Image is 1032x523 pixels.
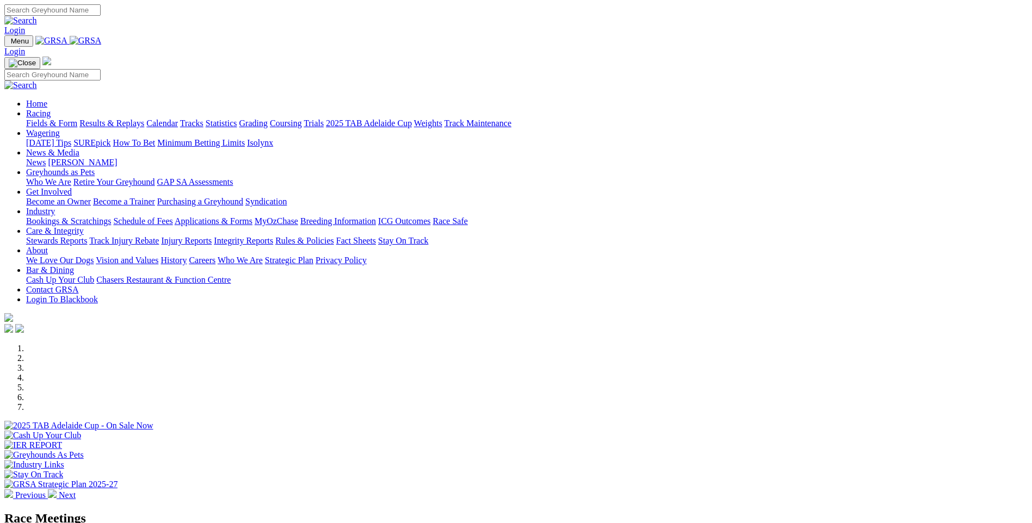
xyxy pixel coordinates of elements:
[26,119,77,128] a: Fields & Form
[59,490,76,500] span: Next
[26,246,48,255] a: About
[4,26,25,35] a: Login
[4,57,40,69] button: Toggle navigation
[4,440,62,450] img: IER REPORT
[26,177,1028,187] div: Greyhounds as Pets
[73,177,155,186] a: Retire Your Greyhound
[414,119,442,128] a: Weights
[4,313,13,322] img: logo-grsa-white.png
[157,177,233,186] a: GAP SA Assessments
[26,158,1028,167] div: News & Media
[26,119,1028,128] div: Racing
[326,119,412,128] a: 2025 TAB Adelaide Cup
[4,16,37,26] img: Search
[26,158,46,167] a: News
[255,216,298,226] a: MyOzChase
[26,236,87,245] a: Stewards Reports
[26,256,1028,265] div: About
[26,197,1028,207] div: Get Involved
[26,207,55,216] a: Industry
[48,158,117,167] a: [PERSON_NAME]
[26,128,60,138] a: Wagering
[70,36,102,46] img: GRSA
[432,216,467,226] a: Race Safe
[26,177,71,186] a: Who We Are
[4,324,13,333] img: facebook.svg
[26,187,72,196] a: Get Involved
[4,489,13,498] img: chevron-left-pager-white.svg
[48,490,76,500] a: Next
[26,275,94,284] a: Cash Up Your Club
[245,197,287,206] a: Syndication
[26,138,1028,148] div: Wagering
[300,216,376,226] a: Breeding Information
[316,256,367,265] a: Privacy Policy
[4,421,153,431] img: 2025 TAB Adelaide Cup - On Sale Now
[175,216,252,226] a: Applications & Forms
[218,256,263,265] a: Who We Are
[93,197,155,206] a: Become a Trainer
[26,197,91,206] a: Become an Owner
[161,236,212,245] a: Injury Reports
[26,138,71,147] a: [DATE] Tips
[270,119,302,128] a: Coursing
[48,489,57,498] img: chevron-right-pager-white.svg
[4,47,25,56] a: Login
[4,470,63,480] img: Stay On Track
[26,236,1028,246] div: Care & Integrity
[4,490,48,500] a: Previous
[4,80,37,90] img: Search
[157,138,245,147] a: Minimum Betting Limits
[79,119,144,128] a: Results & Replays
[26,216,111,226] a: Bookings & Scratchings
[26,275,1028,285] div: Bar & Dining
[11,37,29,45] span: Menu
[4,480,118,489] img: GRSA Strategic Plan 2025-27
[214,236,273,245] a: Integrity Reports
[157,197,243,206] a: Purchasing a Greyhound
[26,99,47,108] a: Home
[73,138,110,147] a: SUREpick
[206,119,237,128] a: Statistics
[4,4,101,16] input: Search
[444,119,511,128] a: Track Maintenance
[35,36,67,46] img: GRSA
[4,69,101,80] input: Search
[96,275,231,284] a: Chasers Restaurant & Function Centre
[189,256,215,265] a: Careers
[275,236,334,245] a: Rules & Policies
[378,236,428,245] a: Stay On Track
[113,138,156,147] a: How To Bet
[26,265,74,275] a: Bar & Dining
[239,119,268,128] a: Grading
[265,256,313,265] a: Strategic Plan
[160,256,187,265] a: History
[42,57,51,65] img: logo-grsa-white.png
[113,216,172,226] a: Schedule of Fees
[26,295,98,304] a: Login To Blackbook
[4,35,33,47] button: Toggle navigation
[304,119,324,128] a: Trials
[26,256,94,265] a: We Love Our Dogs
[26,167,95,177] a: Greyhounds as Pets
[4,460,64,470] img: Industry Links
[26,285,78,294] a: Contact GRSA
[26,216,1028,226] div: Industry
[26,226,84,235] a: Care & Integrity
[247,138,273,147] a: Isolynx
[146,119,178,128] a: Calendar
[89,236,159,245] a: Track Injury Rebate
[15,324,24,333] img: twitter.svg
[15,490,46,500] span: Previous
[378,216,430,226] a: ICG Outcomes
[26,109,51,118] a: Racing
[4,450,84,460] img: Greyhounds As Pets
[336,236,376,245] a: Fact Sheets
[180,119,203,128] a: Tracks
[4,431,81,440] img: Cash Up Your Club
[96,256,158,265] a: Vision and Values
[9,59,36,67] img: Close
[26,148,79,157] a: News & Media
